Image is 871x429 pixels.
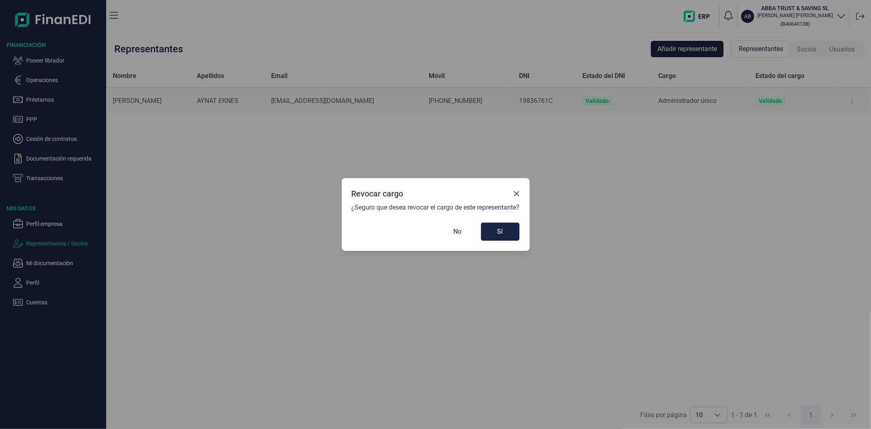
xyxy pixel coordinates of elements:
[481,222,520,241] button: Sí
[497,227,503,237] span: Sí
[352,203,520,212] span: ¿Seguro que desea revocar el cargo de este representante?
[513,190,520,197] button: Close
[352,188,403,199] div: Revocar cargo
[454,227,462,237] span: No
[438,222,477,241] button: No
